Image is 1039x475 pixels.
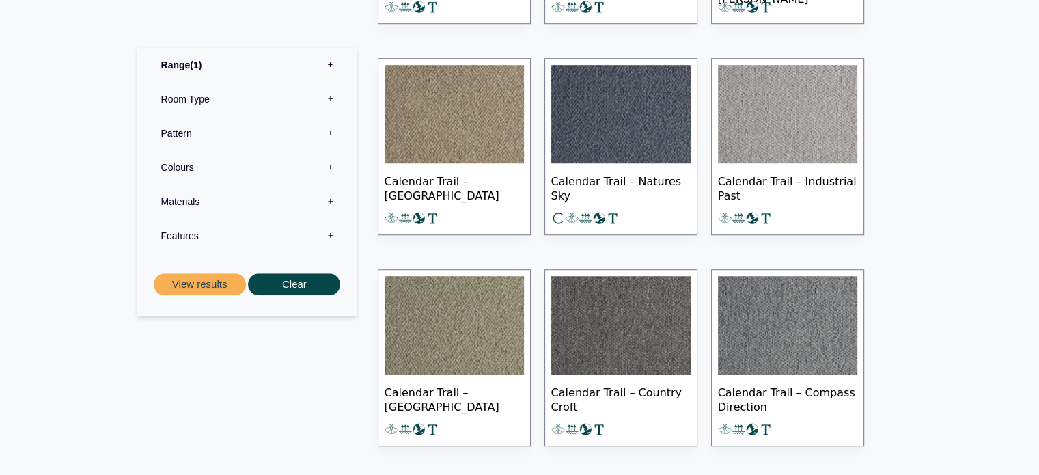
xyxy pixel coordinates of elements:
[544,269,697,446] a: Calendar Trail – Country Croft
[148,185,347,219] label: Materials
[385,375,524,422] span: Calendar Trail – [GEOGRAPHIC_DATA]
[154,273,246,296] button: View results
[148,48,347,82] label: Range
[711,58,864,235] a: Calendar Trail – Industrial Past
[248,273,340,296] button: Clear
[148,150,347,185] label: Colours
[378,58,531,235] a: Calendar Trail – [GEOGRAPHIC_DATA]
[148,82,347,116] label: Room Type
[378,269,531,446] a: Calendar Trail – [GEOGRAPHIC_DATA]
[551,375,691,422] span: Calendar Trail – Country Croft
[551,163,691,211] span: Calendar Trail – Natures Sky
[711,269,864,446] a: Calendar Trail – Compass Direction
[718,375,857,422] span: Calendar Trail – Compass Direction
[148,116,347,150] label: Pattern
[385,163,524,211] span: Calendar Trail – [GEOGRAPHIC_DATA]
[544,58,697,235] a: Calendar Trail – Natures Sky
[190,59,202,70] span: 1
[718,163,857,211] span: Calendar Trail – Industrial Past
[148,219,347,253] label: Features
